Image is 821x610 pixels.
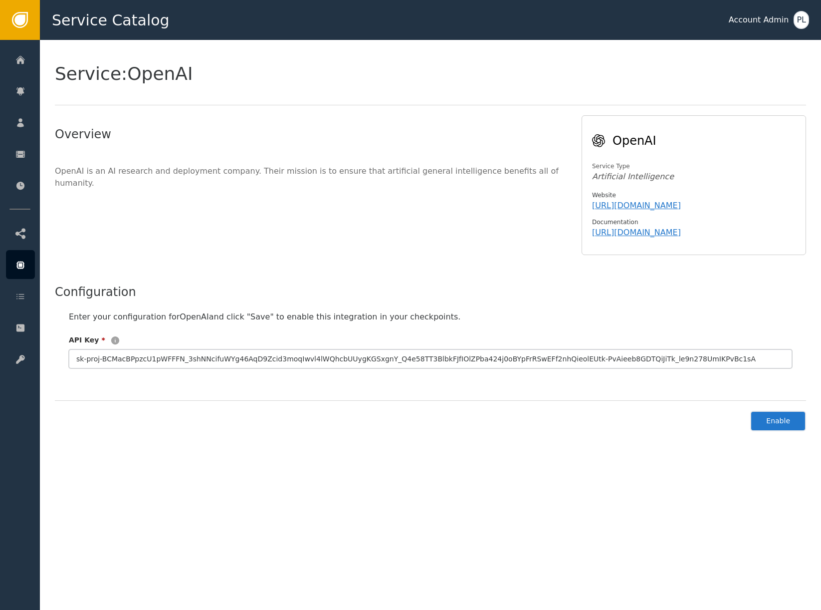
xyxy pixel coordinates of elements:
div: Overview [55,125,566,143]
div: Documentation [592,218,796,227]
div: Website [592,191,796,200]
button: Enable [750,411,806,431]
div: OpenAI [613,132,796,150]
span: Service: OpenAI [55,65,193,83]
span: Service Catalog [52,9,170,31]
div: Enter your configuration for OpenAI and click "Save" to enable this integration in your checkpoints. [69,311,792,323]
div: Artificial Intelligence [592,171,796,183]
div: Account Admin [729,14,789,26]
label: API Key [69,335,105,345]
a: [URL][DOMAIN_NAME] [592,228,681,237]
a: [URL][DOMAIN_NAME] [592,201,681,210]
div: Service Type [592,162,796,171]
span: OpenAI is an AI research and deployment company. Their mission is to ensure that artificial gener... [55,166,559,188]
div: Configuration [55,283,806,301]
button: PL [794,11,809,29]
